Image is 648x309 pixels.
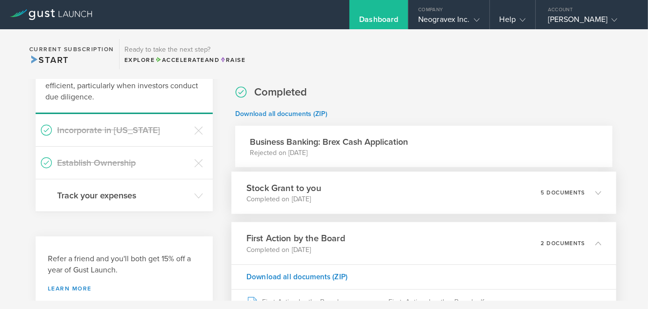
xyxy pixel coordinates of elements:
div: Ready to take the next step?ExploreAccelerateandRaise [119,39,250,69]
h3: Business Banking: Brex Cash Application [250,135,408,148]
h3: Ready to take the next step? [124,46,245,53]
p: 5 documents [541,190,586,195]
p: Rejected on [DATE] [250,148,408,158]
div: Neogravex Inc. [418,15,479,29]
h2: Completed [254,85,307,99]
h3: Track your expenses [57,189,189,202]
h3: Refer a friend and you'll both get 15% off a year of Gust Launch. [48,253,201,276]
span: Start [29,55,69,65]
div: Staying compliant saves you from hassle and legal fees, and makes fundraising more efficient, par... [36,48,213,114]
p: Completed on [DATE] [246,194,321,204]
div: [PERSON_NAME] [548,15,631,29]
a: Download all documents (ZIP) [235,110,327,118]
h3: Establish Ownership [57,156,189,169]
h3: First Action by the Board [246,232,345,245]
div: Download all documents (ZIP) [232,264,616,289]
a: Learn more [48,286,201,291]
div: Explore [124,56,245,64]
span: Raise [220,57,245,63]
h3: Stock Grant to you [246,181,321,194]
h2: Current Subscription [29,46,114,52]
p: Completed on [DATE] [246,245,345,254]
h3: Incorporate in [US_STATE] [57,124,189,136]
span: Accelerate [155,57,205,63]
iframe: Chat Widget [599,262,648,309]
div: Help [500,15,526,29]
span: and [155,57,220,63]
p: 2 documents [541,240,586,246]
div: Dashboard [359,15,398,29]
div: Виджет чата [599,262,648,309]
